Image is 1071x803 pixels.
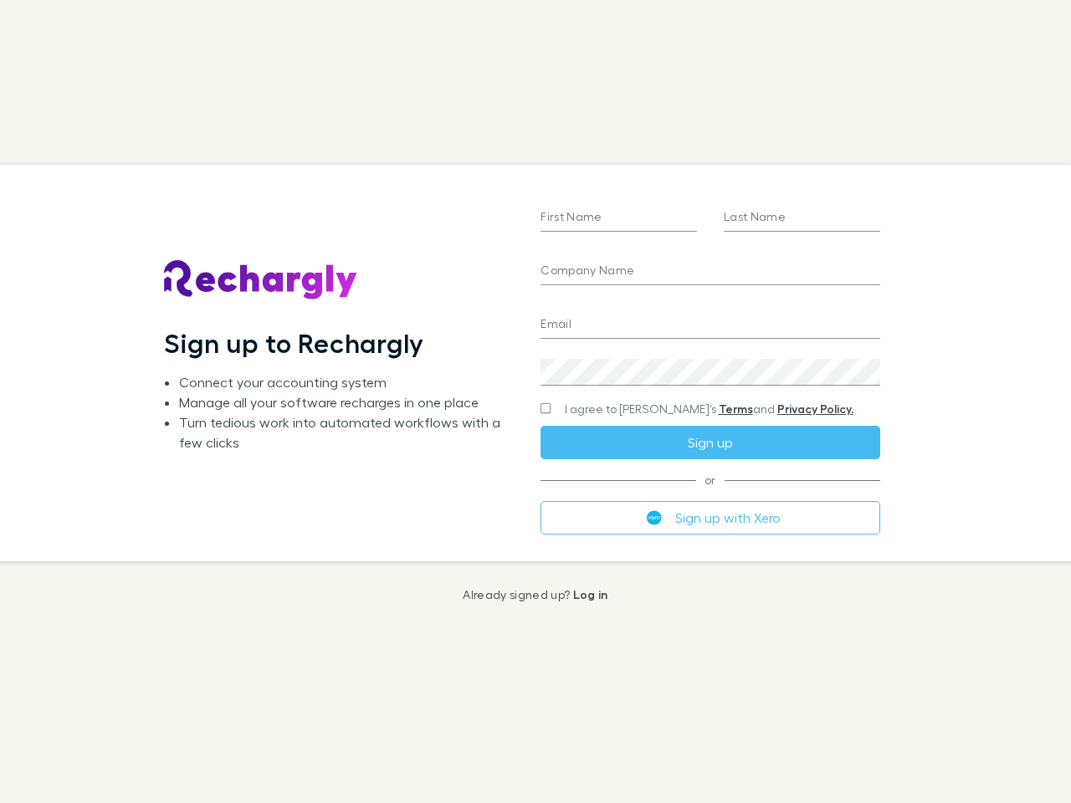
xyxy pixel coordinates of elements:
[573,587,608,601] a: Log in
[164,327,424,359] h1: Sign up to Rechargly
[777,401,853,416] a: Privacy Policy.
[541,501,879,534] button: Sign up with Xero
[463,588,607,601] p: Already signed up?
[719,401,753,416] a: Terms
[179,392,514,412] li: Manage all your software recharges in one place
[164,260,358,300] img: Rechargly's Logo
[647,510,662,525] img: Xero's logo
[541,479,879,480] span: or
[541,426,879,459] button: Sign up
[179,372,514,392] li: Connect your accounting system
[565,401,853,417] span: I agree to [PERSON_NAME]’s and
[179,412,514,453] li: Turn tedious work into automated workflows with a few clicks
